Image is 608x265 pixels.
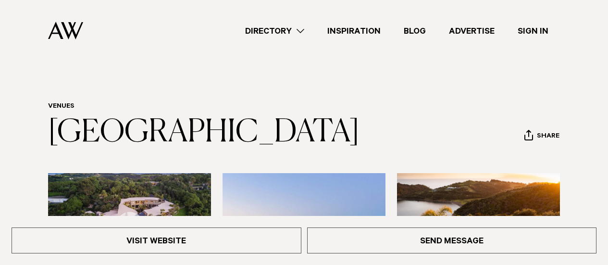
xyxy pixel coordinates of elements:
[307,227,597,253] a: Send Message
[48,22,83,39] img: Auckland Weddings Logo
[524,129,560,144] button: Share
[234,25,316,38] a: Directory
[48,117,360,148] a: [GEOGRAPHIC_DATA]
[48,103,74,111] a: Venues
[537,132,559,141] span: Share
[12,227,301,253] a: Visit Website
[506,25,560,38] a: Sign In
[316,25,392,38] a: Inspiration
[392,25,437,38] a: Blog
[437,25,506,38] a: Advertise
